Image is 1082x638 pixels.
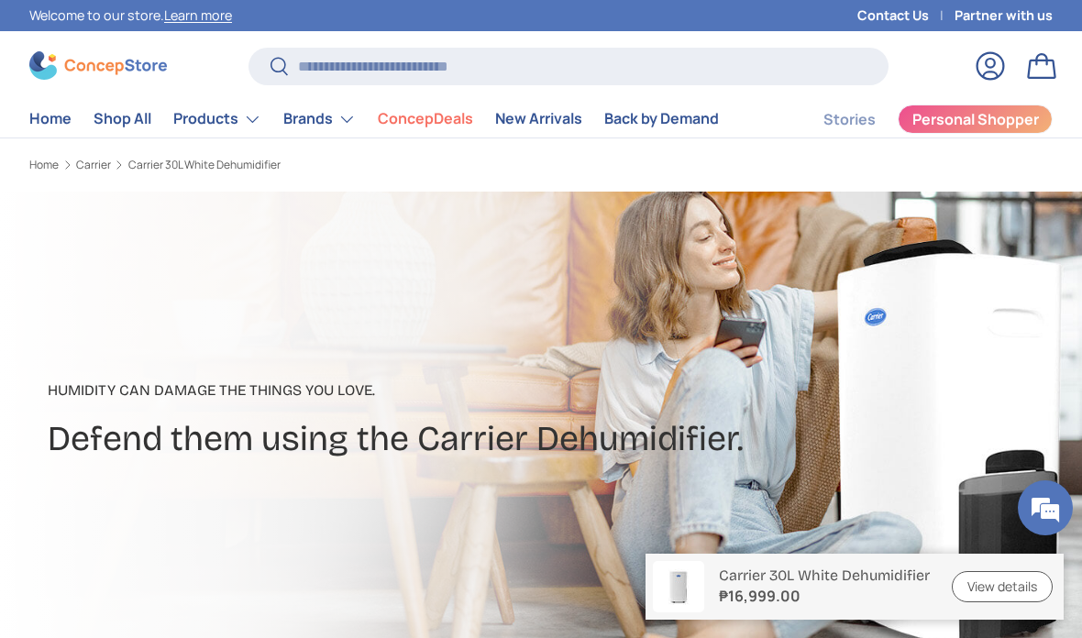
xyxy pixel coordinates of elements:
[779,101,1053,137] nav: Secondary
[719,585,930,607] strong: ₱16,999.00
[48,379,744,401] p: Humidity can damage the things you love.
[128,159,281,170] a: Carrier 30L White Dehumidifier
[29,101,72,137] a: Home
[378,101,473,137] a: ConcepDeals
[164,6,232,24] a: Learn more
[955,5,1053,26] a: Partner with us
[94,101,151,137] a: Shop All
[29,101,719,137] nav: Primary
[29,157,571,173] nav: Breadcrumbs
[857,5,955,26] a: Contact Us
[272,101,367,137] summary: Brands
[29,159,59,170] a: Home
[48,416,744,461] h2: Defend them using the Carrier Dehumidifier.
[912,112,1039,126] span: Personal Shopper
[173,101,261,137] a: Products
[29,51,167,80] img: ConcepStore
[823,102,876,137] a: Stories
[719,566,930,584] p: Carrier 30L White Dehumidifier
[76,159,111,170] a: Carrier
[495,101,582,137] a: New Arrivals
[162,101,272,137] summary: Products
[283,101,356,137] a: Brands
[898,104,1053,134] a: Personal Shopper
[604,101,719,137] a: Back by Demand
[653,561,704,612] img: carrier-dehumidifier-30-liter-full-view-concepstore
[952,571,1053,603] a: View details
[29,5,232,26] p: Welcome to our store.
